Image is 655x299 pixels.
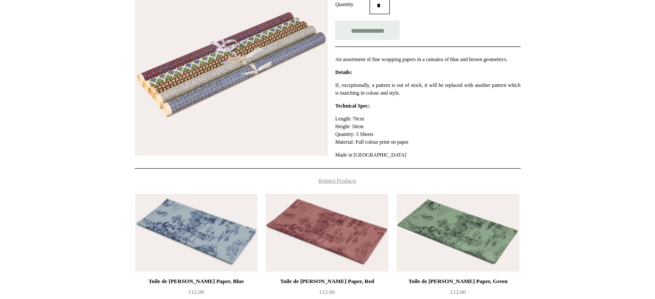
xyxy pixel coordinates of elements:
[399,276,517,287] div: Toile de [PERSON_NAME] Paper, Green
[397,194,519,271] a: Toile de Jouy Tissue Paper, Green Toile de Jouy Tissue Paper, Green
[135,194,258,271] a: Toile de Jouy Tissue Paper, Blue Toile de Jouy Tissue Paper, Blue
[450,289,466,295] span: £12.00
[335,69,352,75] strong: Details:
[189,289,204,295] span: £12.00
[266,194,388,271] img: Toile de Jouy Tissue Paper, Red
[266,194,388,271] a: Toile de Jouy Tissue Paper, Red Toile de Jouy Tissue Paper, Red
[335,55,520,63] p: An assortment of fine wrapping papers in a camaïeu of blue and brown geometrics.
[320,289,335,295] span: £12.00
[335,151,520,159] p: Made in [GEOGRAPHIC_DATA]
[335,115,520,146] p: Length: 70cm Height: 50cm Quantity: 5 Sheets Material: Full colour print on paper
[335,0,369,8] label: Quantity
[335,81,520,97] p: If, exceptionally, a pattern is out of stock, it will be replaced with another pattern which is m...
[268,276,386,287] div: Toile de [PERSON_NAME] Paper, Red
[137,276,255,287] div: Toile de [PERSON_NAME] Paper, Blue
[135,194,258,271] img: Toile de Jouy Tissue Paper, Blue
[335,103,369,109] strong: Technical Spec:
[112,177,543,184] h4: Related Products
[397,194,519,271] img: Toile de Jouy Tissue Paper, Green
